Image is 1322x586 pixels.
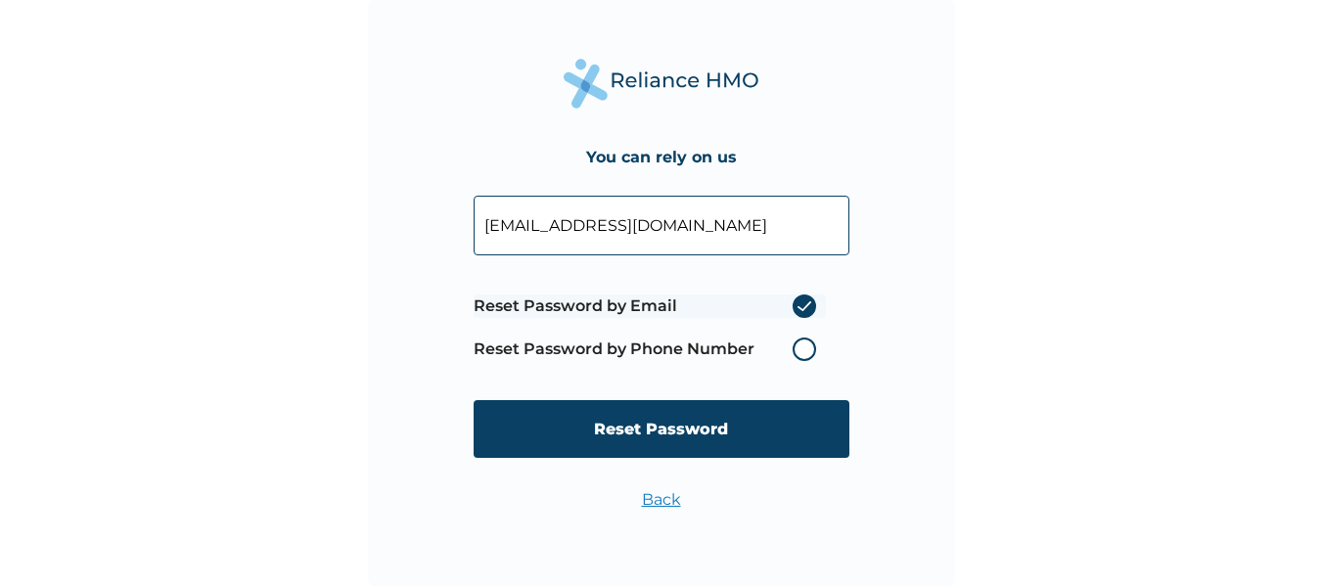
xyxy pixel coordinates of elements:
label: Reset Password by Phone Number [474,338,826,361]
input: Reset Password [474,400,849,458]
img: Reliance Health's Logo [564,59,759,109]
h4: You can rely on us [586,148,737,166]
span: Password reset method [474,285,826,371]
label: Reset Password by Email [474,294,826,318]
a: Back [642,490,681,509]
input: Your Enrollee ID or Email Address [474,196,849,255]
